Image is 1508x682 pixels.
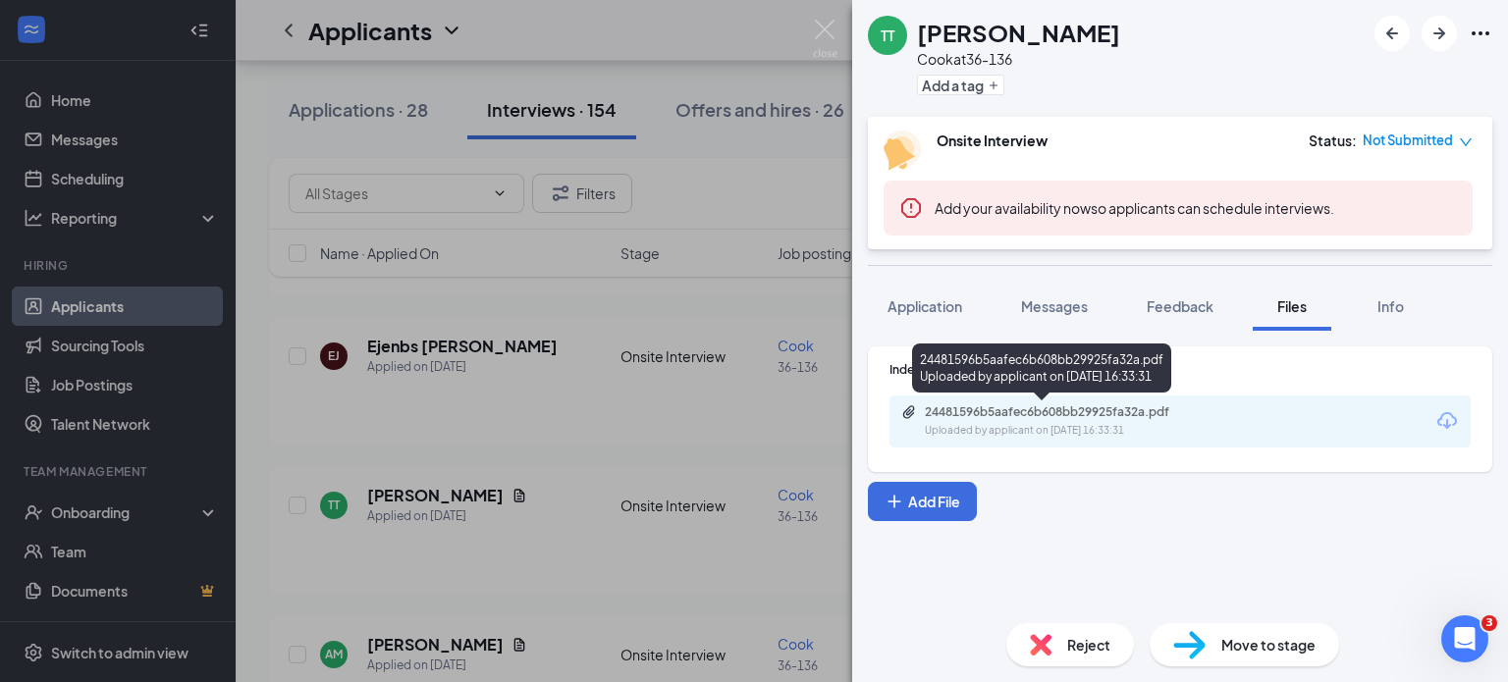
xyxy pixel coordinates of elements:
span: Messages [1021,297,1088,315]
span: Files [1277,297,1307,315]
span: Reject [1067,634,1110,656]
button: ArrowLeftNew [1374,16,1410,51]
div: 24481596b5aafec6b608bb29925fa32a.pdf [925,404,1200,420]
svg: Paperclip [901,404,917,420]
span: down [1459,135,1473,149]
span: Application [888,297,962,315]
div: 24481596b5aafec6b608bb29925fa32a.pdf Uploaded by applicant on [DATE] 16:33:31 [912,343,1171,393]
b: Onsite Interview [937,131,1048,149]
span: Feedback [1147,297,1213,315]
button: PlusAdd a tag [917,75,1004,95]
span: Move to stage [1221,634,1316,656]
div: Status : [1309,131,1357,150]
button: ArrowRight [1422,16,1457,51]
svg: Plus [988,79,999,91]
button: Add your availability now [935,198,1091,218]
svg: Ellipses [1469,22,1492,45]
span: 3 [1481,615,1497,631]
iframe: Intercom live chat [1441,615,1488,662]
div: Cook at 36-136 [917,49,1120,69]
h1: [PERSON_NAME] [917,16,1120,49]
svg: ArrowRight [1427,22,1451,45]
div: Uploaded by applicant on [DATE] 16:33:31 [925,423,1219,439]
span: Not Submitted [1363,131,1453,150]
svg: Error [899,196,923,220]
button: Add FilePlus [868,482,977,521]
span: so applicants can schedule interviews. [935,199,1334,217]
div: TT [881,26,894,45]
svg: Download [1435,409,1459,433]
svg: Plus [885,492,904,511]
svg: ArrowLeftNew [1380,22,1404,45]
div: Indeed Resume [889,361,1471,378]
span: Info [1377,297,1404,315]
a: Paperclip24481596b5aafec6b608bb29925fa32a.pdfUploaded by applicant on [DATE] 16:33:31 [901,404,1219,439]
